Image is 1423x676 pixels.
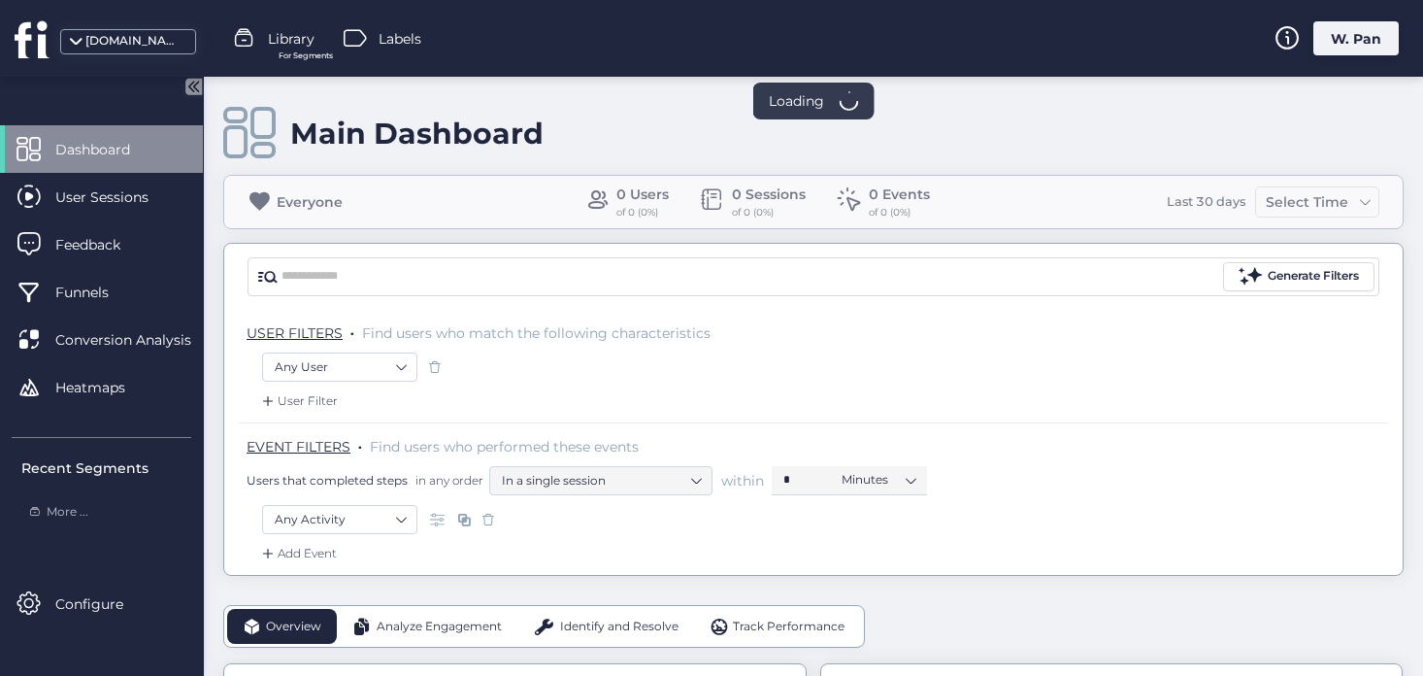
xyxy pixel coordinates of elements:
[266,618,321,636] span: Overview
[1223,262,1374,291] button: Generate Filters
[55,282,138,303] span: Funnels
[55,139,159,160] span: Dashboard
[55,234,149,255] span: Feedback
[350,321,354,340] span: .
[279,50,333,62] span: For Segments
[85,32,182,51] div: [DOMAIN_NAME]
[1268,267,1359,286] div: Generate Filters
[21,457,191,479] div: Recent Segments
[247,472,408,489] span: Users that completed steps
[55,377,154,398] span: Heatmaps
[769,90,824,112] span: Loading
[412,472,483,489] span: in any order
[258,544,337,563] div: Add Event
[275,505,405,534] nz-select-item: Any Activity
[733,618,844,636] span: Track Performance
[55,186,178,208] span: User Sessions
[842,465,915,494] nz-select-item: Minutes
[362,324,711,342] span: Find users who match the following characteristics
[721,471,764,490] span: within
[379,28,421,50] span: Labels
[358,434,362,454] span: .
[258,391,338,411] div: User Filter
[560,618,678,636] span: Identify and Resolve
[55,593,152,615] span: Configure
[502,466,700,495] nz-select-item: In a single session
[275,353,405,382] nz-select-item: Any User
[1313,21,1399,55] div: W. Pan
[370,438,639,456] span: Find users who performed these events
[268,28,314,50] span: Library
[377,618,502,636] span: Analyze Engagement
[247,324,343,342] span: USER FILTERS
[55,329,220,351] span: Conversion Analysis
[290,116,544,152] div: Main Dashboard
[247,438,350,456] span: EVENT FILTERS
[47,503,88,522] span: More ...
